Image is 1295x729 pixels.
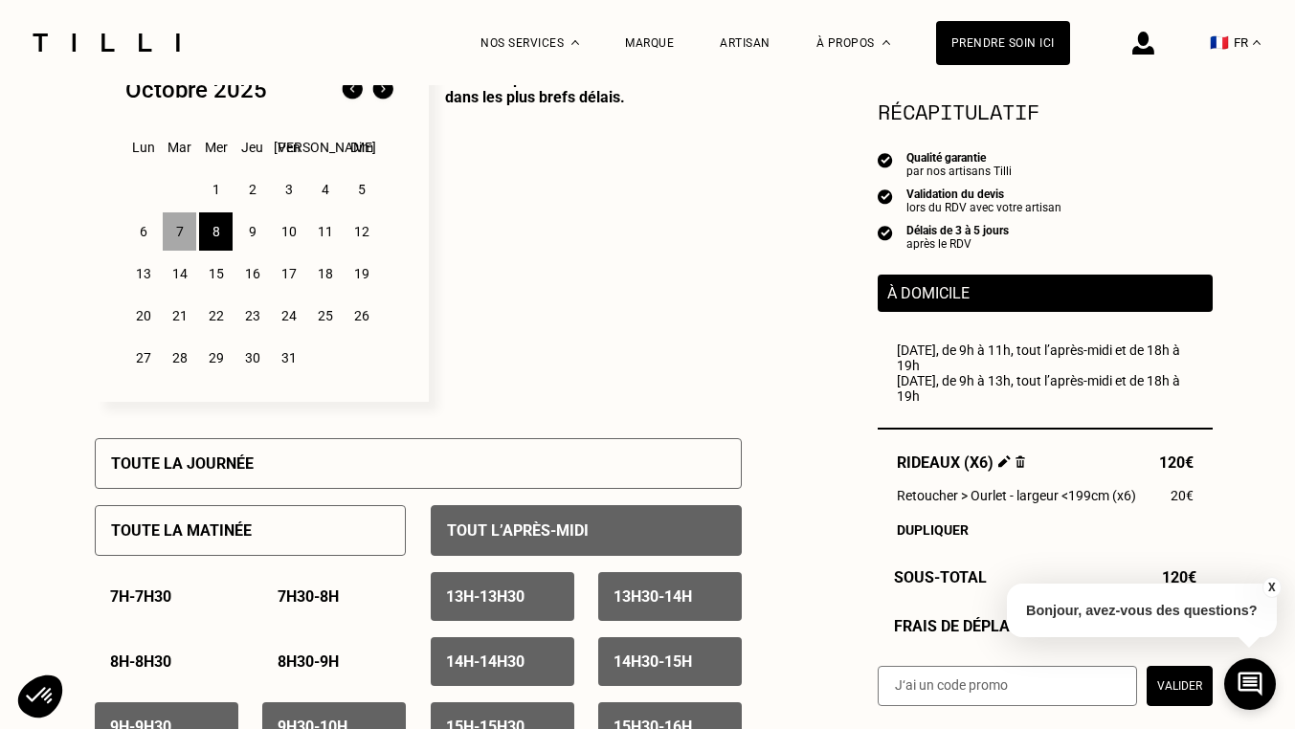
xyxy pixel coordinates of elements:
div: Dupliquer [897,522,1194,538]
div: 20 [126,297,160,335]
p: 7h - 7h30 [110,587,171,606]
div: 26 [345,297,378,335]
div: 23 [235,297,269,335]
img: Menu déroulant [571,40,579,45]
div: lors du RDV avec votre artisan [906,201,1061,214]
a: Artisan [720,36,770,50]
span: 20€ [1171,488,1194,503]
span: 120€ [1159,453,1194,472]
div: par nos artisans Tilli [906,165,1012,178]
input: J‘ai un code promo [878,666,1137,706]
div: 7 [163,212,196,251]
a: Prendre soin ici [936,21,1070,65]
div: [DATE], de 9h à 13h, tout l’après-midi et de 18h à 19h [897,373,1194,404]
p: 7h30 - 8h [278,587,339,606]
div: Octobre 2025 [125,77,267,103]
div: 29 [199,339,233,377]
div: 24 [272,297,305,335]
p: Toute la journée [111,454,254,473]
div: 31 [272,339,305,377]
img: icon list info [878,224,893,241]
span: Rideaux (x6) [897,453,1026,472]
img: Mois précédent [337,75,368,105]
div: 4 [308,170,342,209]
img: menu déroulant [1253,40,1261,45]
div: [DATE], de 9h à 11h, tout l’après-midi et de 18h à 19h [897,342,1194,373]
section: Récapitulatif [878,96,1213,127]
p: 13h30 - 14h [614,587,692,606]
p: 8h30 - 9h [278,652,339,671]
p: Bonjour, avez-vous des questions? [1007,584,1277,637]
span: Retoucher > Ourlet - largeur <199cm (x6) [897,488,1136,503]
img: Mois suivant [368,75,398,105]
p: 14h30 - 15h [614,652,692,671]
span: 🇫🇷 [1210,33,1229,52]
div: 25 [308,297,342,335]
div: 16 [235,254,269,293]
p: Toute la matinée [111,521,252,540]
div: 19 [345,254,378,293]
img: icon list info [878,188,893,205]
div: 12 [345,212,378,251]
img: icon list info [878,151,893,168]
div: 18 [308,254,342,293]
div: Délais de 3 à 5 jours [906,224,1009,237]
button: X [1262,577,1281,598]
div: Frais de déplacement [878,617,1213,635]
div: Sous-Total [878,568,1213,586]
button: Valider [1147,666,1213,706]
img: icône connexion [1132,32,1154,55]
div: 9 [235,212,269,251]
div: Validation du devis [906,188,1061,201]
div: 13 [126,254,160,293]
img: Supprimer [1016,455,1026,468]
div: après le RDV [906,237,1009,251]
p: 8h - 8h30 [110,652,171,671]
div: 1 [199,170,233,209]
a: Marque [625,36,674,50]
img: Menu déroulant à propos [882,40,890,45]
div: 22 [199,297,233,335]
img: Éditer [998,455,1011,468]
div: 15 [199,254,233,293]
div: 30 [235,339,269,377]
div: 3 [272,170,305,209]
div: 14 [163,254,196,293]
div: 8 [199,212,233,251]
div: 6 [126,212,160,251]
p: Tout l’après-midi [447,521,589,540]
div: 5 [345,170,378,209]
p: 13h - 13h30 [446,587,525,606]
div: 10 [272,212,305,251]
p: 14h - 14h30 [446,652,525,671]
p: À domicile [887,284,1203,302]
div: 27 [126,339,160,377]
img: Logo du service de couturière Tilli [26,33,187,52]
p: Sélectionnez plusieurs dates et plusieurs créneaux pour obtenir un rendez vous dans les plus bref... [429,52,742,402]
div: 21 [163,297,196,335]
div: 11 [308,212,342,251]
div: Qualité garantie [906,151,1012,165]
div: 17 [272,254,305,293]
div: 2 [235,170,269,209]
div: 28 [163,339,196,377]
